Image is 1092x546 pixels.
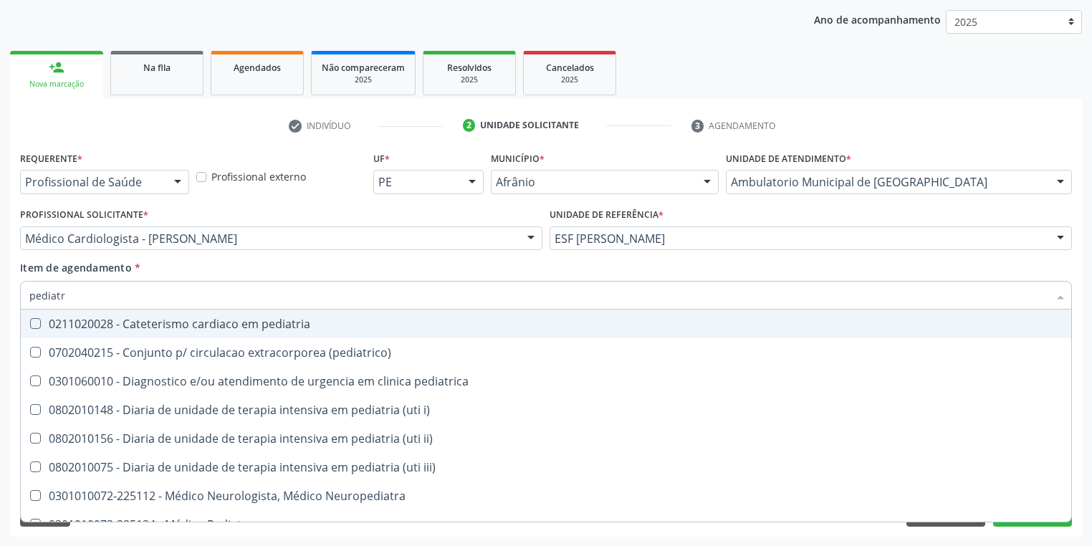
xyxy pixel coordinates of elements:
[496,175,689,189] span: Afrânio
[234,62,281,74] span: Agendados
[29,519,1063,530] div: 0301010072-225124 - Médico Pediatra
[480,119,579,132] div: Unidade solicitante
[20,261,132,274] span: Item de agendamento
[322,75,405,85] div: 2025
[447,62,492,74] span: Resolvidos
[378,175,454,189] span: PE
[29,375,1063,387] div: 0301060010 - Diagnostico e/ou atendimento de urgencia em clinica pediatrica
[20,79,93,90] div: Nova marcação
[726,148,851,170] label: Unidade de atendimento
[550,204,664,226] label: Unidade de referência
[491,148,545,170] label: Município
[143,62,171,74] span: Na fila
[29,461,1063,473] div: 0802010075 - Diaria de unidade de terapia intensiva em pediatria (uti iii)
[555,231,1043,246] span: ESF [PERSON_NAME]
[49,59,64,75] div: person_add
[29,490,1063,502] div: 0301010072-225112 - Médico Neurologista, Médico Neuropediatra
[25,231,513,246] span: Médico Cardiologista - [PERSON_NAME]
[534,75,605,85] div: 2025
[20,204,148,226] label: Profissional Solicitante
[463,119,476,132] div: 2
[211,169,306,184] label: Profissional externo
[29,347,1063,358] div: 0702040215 - Conjunto p/ circulacao extracorporea (pediatrico)
[731,175,1043,189] span: Ambulatorio Municipal de [GEOGRAPHIC_DATA]
[434,75,505,85] div: 2025
[29,318,1063,330] div: 0211020028 - Cateterismo cardiaco em pediatria
[25,175,160,189] span: Profissional de Saúde
[29,404,1063,416] div: 0802010148 - Diaria de unidade de terapia intensiva em pediatria (uti i)
[29,281,1048,310] input: Buscar por procedimentos
[373,148,390,170] label: UF
[322,62,405,74] span: Não compareceram
[29,433,1063,444] div: 0802010156 - Diaria de unidade de terapia intensiva em pediatria (uti ii)
[20,148,82,170] label: Requerente
[814,10,941,28] p: Ano de acompanhamento
[546,62,594,74] span: Cancelados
